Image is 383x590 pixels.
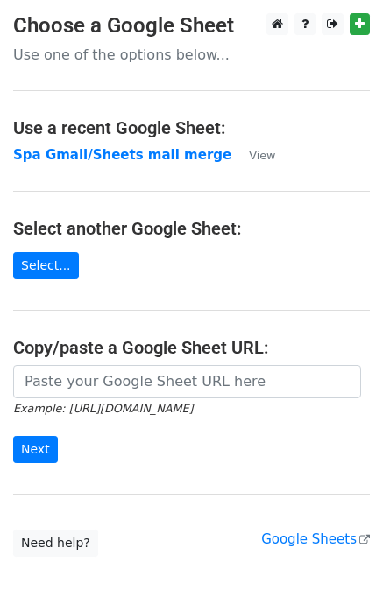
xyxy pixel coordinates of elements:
[13,402,193,415] small: Example: [URL][DOMAIN_NAME]
[13,117,370,138] h4: Use a recent Google Sheet:
[231,147,275,163] a: View
[13,46,370,64] p: Use one of the options below...
[13,218,370,239] h4: Select another Google Sheet:
[13,13,370,39] h3: Choose a Google Sheet
[261,531,370,547] a: Google Sheets
[13,436,58,463] input: Next
[249,149,275,162] small: View
[13,530,98,557] a: Need help?
[13,252,79,279] a: Select...
[13,365,361,398] input: Paste your Google Sheet URL here
[13,337,370,358] h4: Copy/paste a Google Sheet URL:
[13,147,231,163] a: Spa Gmail/Sheets mail merge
